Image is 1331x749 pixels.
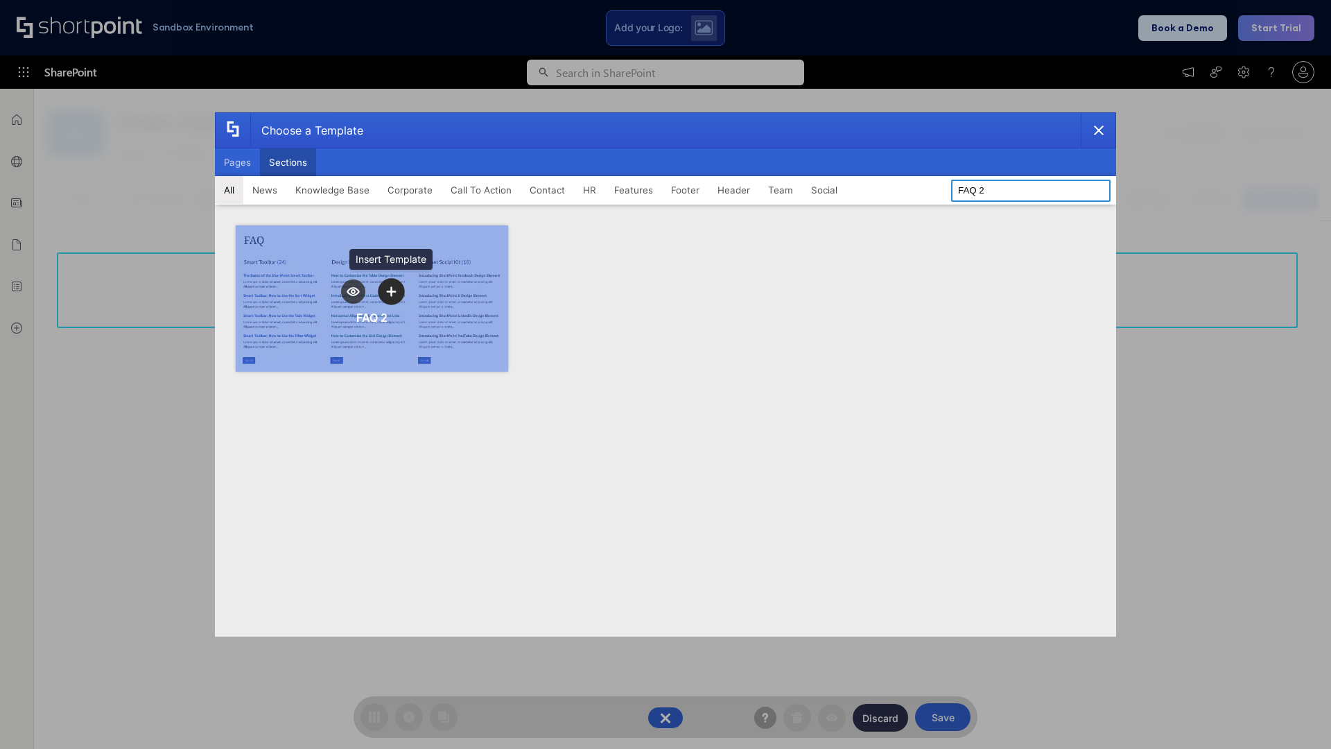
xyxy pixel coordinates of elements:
[1262,682,1331,749] iframe: Chat Widget
[605,176,662,204] button: Features
[802,176,846,204] button: Social
[250,113,363,148] div: Choose a Template
[708,176,759,204] button: Header
[215,176,243,204] button: All
[260,148,316,176] button: Sections
[574,176,605,204] button: HR
[243,176,286,204] button: News
[286,176,379,204] button: Knowledge Base
[442,176,521,204] button: Call To Action
[662,176,708,204] button: Footer
[951,180,1111,202] input: Search
[215,148,260,176] button: Pages
[521,176,574,204] button: Contact
[379,176,442,204] button: Corporate
[356,311,388,325] div: FAQ 2
[215,112,1116,637] div: template selector
[759,176,802,204] button: Team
